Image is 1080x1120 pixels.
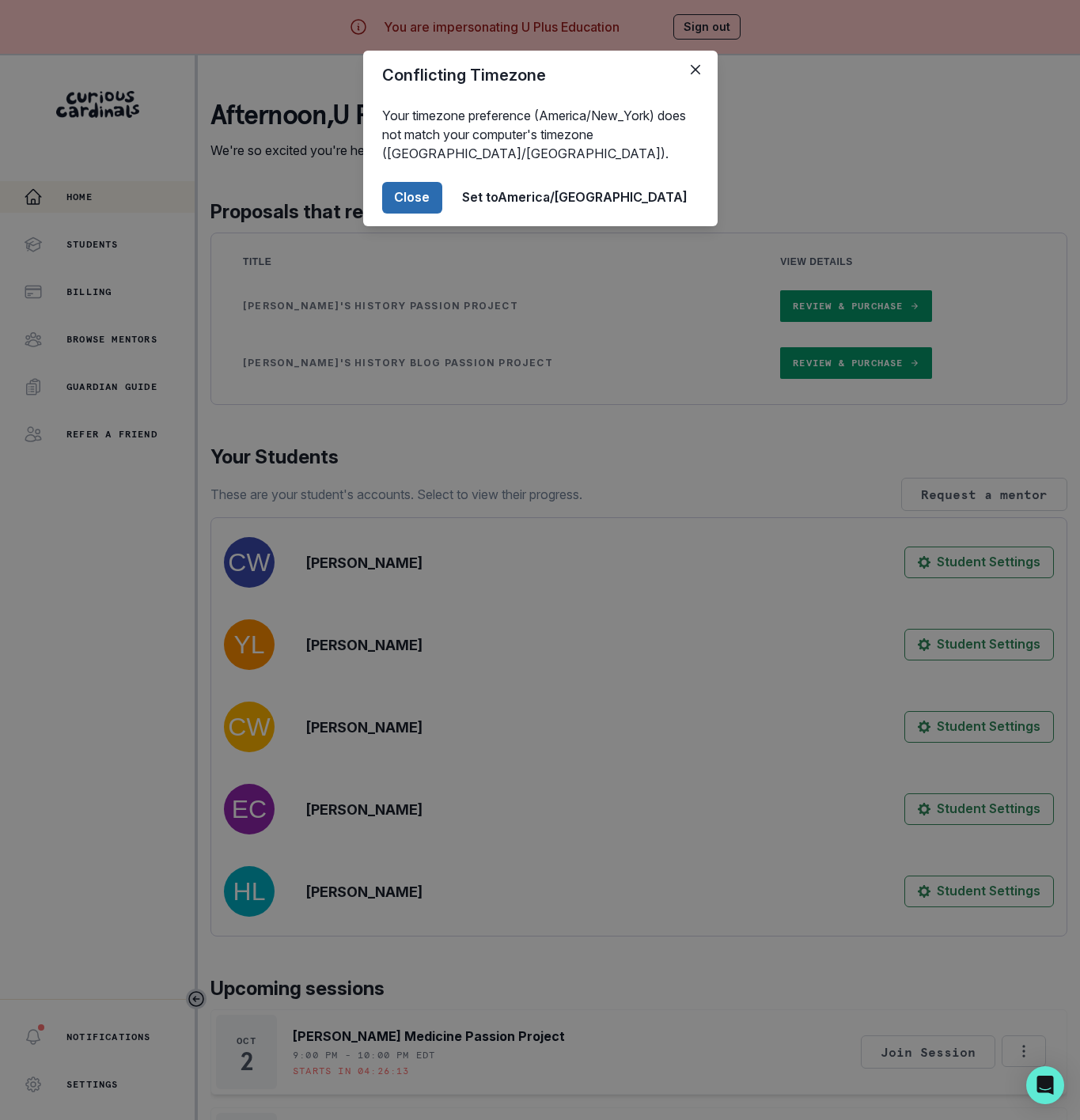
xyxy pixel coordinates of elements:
button: Close [683,57,708,82]
header: Conflicting Timezone [363,51,718,100]
button: Close [382,182,442,214]
button: Set toAmerica/[GEOGRAPHIC_DATA] [452,182,699,214]
div: Open Intercom Messenger [1026,1066,1064,1104]
div: Your timezone preference (America/New_York) does not match your computer's timezone ([GEOGRAPHIC_... [363,100,718,169]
